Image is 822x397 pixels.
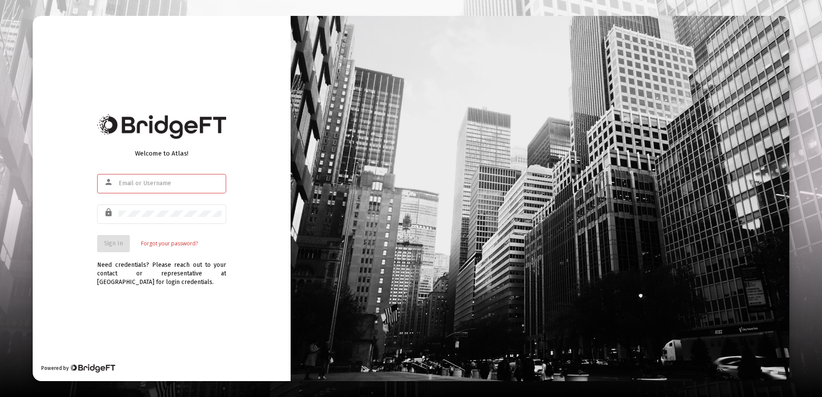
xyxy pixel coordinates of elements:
[97,114,226,139] img: Bridge Financial Technology Logo
[97,235,130,252] button: Sign In
[70,364,115,373] img: Bridge Financial Technology Logo
[104,177,114,187] mat-icon: person
[141,239,198,248] a: Forgot your password?
[119,180,222,187] input: Email or Username
[104,208,114,218] mat-icon: lock
[41,364,115,373] div: Powered by
[104,240,123,247] span: Sign In
[97,252,226,287] div: Need credentials? Please reach out to your contact or representative at [GEOGRAPHIC_DATA] for log...
[97,149,226,158] div: Welcome to Atlas!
